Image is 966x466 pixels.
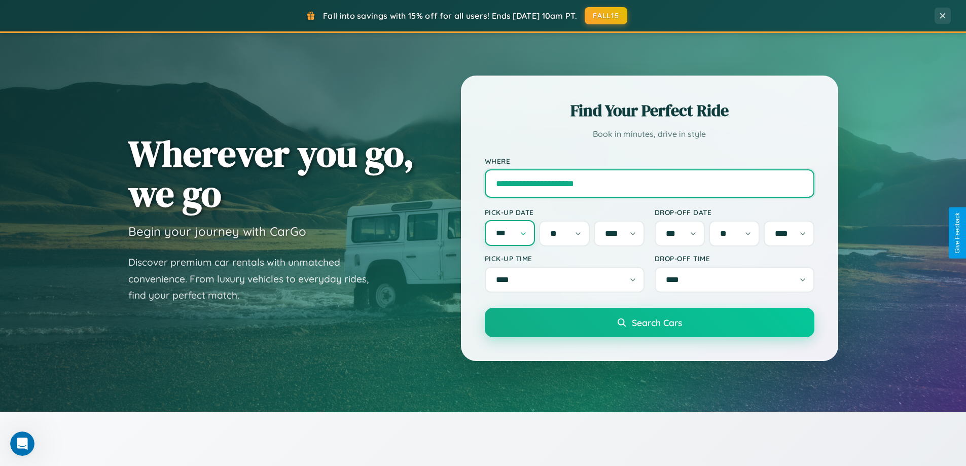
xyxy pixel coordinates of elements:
[485,308,814,337] button: Search Cars
[128,224,306,239] h3: Begin your journey with CarGo
[485,254,645,263] label: Pick-up Time
[632,317,682,328] span: Search Cars
[655,254,814,263] label: Drop-off Time
[323,11,577,21] span: Fall into savings with 15% off for all users! Ends [DATE] 10am PT.
[485,208,645,217] label: Pick-up Date
[10,432,34,456] iframe: Intercom live chat
[485,157,814,165] label: Where
[954,212,961,254] div: Give Feedback
[485,127,814,141] p: Book in minutes, drive in style
[655,208,814,217] label: Drop-off Date
[128,133,414,213] h1: Wherever you go, we go
[585,7,627,24] button: FALL15
[485,99,814,122] h2: Find Your Perfect Ride
[128,254,382,304] p: Discover premium car rentals with unmatched convenience. From luxury vehicles to everyday rides, ...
